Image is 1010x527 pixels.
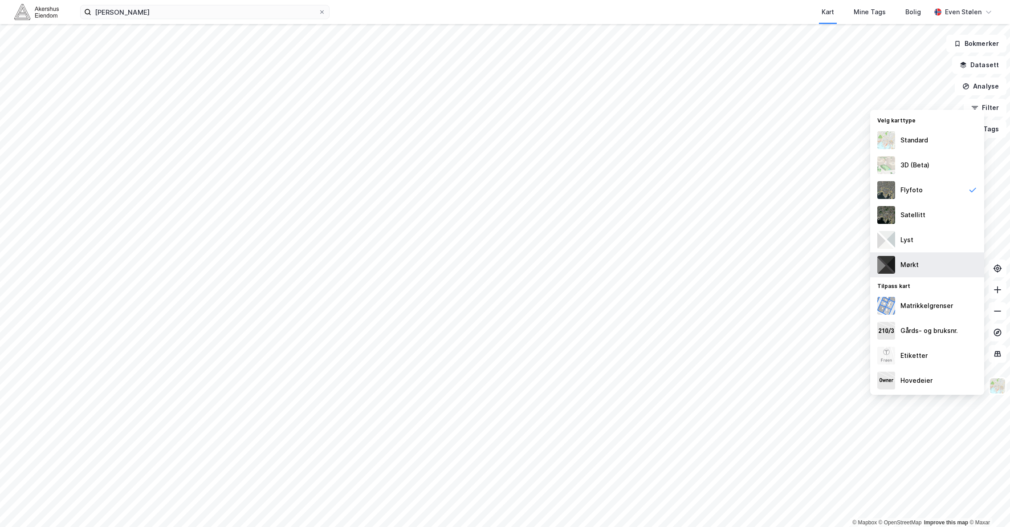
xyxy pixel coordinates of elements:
div: Matrikkelgrenser [900,300,953,311]
img: nCdM7BzjoCAAAAAElFTkSuQmCC [877,256,895,274]
a: OpenStreetMap [879,519,922,526]
a: Mapbox [852,519,877,526]
div: Lyst [900,235,913,245]
img: Z [989,377,1006,394]
a: Improve this map [924,519,968,526]
button: Bokmerker [946,35,1006,53]
div: Mørkt [900,259,919,270]
div: Mine Tags [854,7,886,17]
div: Tilpass kart [870,277,984,293]
img: cadastreBorders.cfe08de4b5ddd52a10de.jpeg [877,297,895,315]
img: 9k= [877,206,895,224]
img: majorOwner.b5e170eddb5c04bfeeff.jpeg [877,372,895,389]
div: Bolig [905,7,921,17]
button: Datasett [952,56,1006,74]
img: Z [877,131,895,149]
img: Z [877,347,895,365]
div: Kontrollprogram for chat [965,484,1010,527]
div: Satellitt [900,210,925,220]
div: Gårds- og bruksnr. [900,325,958,336]
div: Flyfoto [900,185,923,195]
img: Z [877,156,895,174]
img: Z [877,181,895,199]
button: Analyse [955,77,1006,95]
div: Hovedeier [900,375,933,386]
div: Etiketter [900,350,928,361]
button: Filter [964,99,1006,117]
div: 3D (Beta) [900,160,929,170]
iframe: Chat Widget [965,484,1010,527]
img: cadastreKeys.547ab17ec502f5a4ef2b.jpeg [877,322,895,340]
div: Even Stølen [945,7,981,17]
input: Søk på adresse, matrikkel, gårdeiere, leietakere eller personer [91,5,318,19]
div: Standard [900,135,928,146]
div: Velg karttype [870,112,984,128]
button: Tags [965,120,1006,138]
div: Kart [822,7,834,17]
img: akershus-eiendom-logo.9091f326c980b4bce74ccdd9f866810c.svg [14,4,59,20]
img: luj3wr1y2y3+OchiMxRmMxRlscgabnMEmZ7DJGWxyBpucwSZnsMkZbHIGm5zBJmewyRlscgabnMEmZ7DJGWxyBpucwSZnsMkZ... [877,231,895,249]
